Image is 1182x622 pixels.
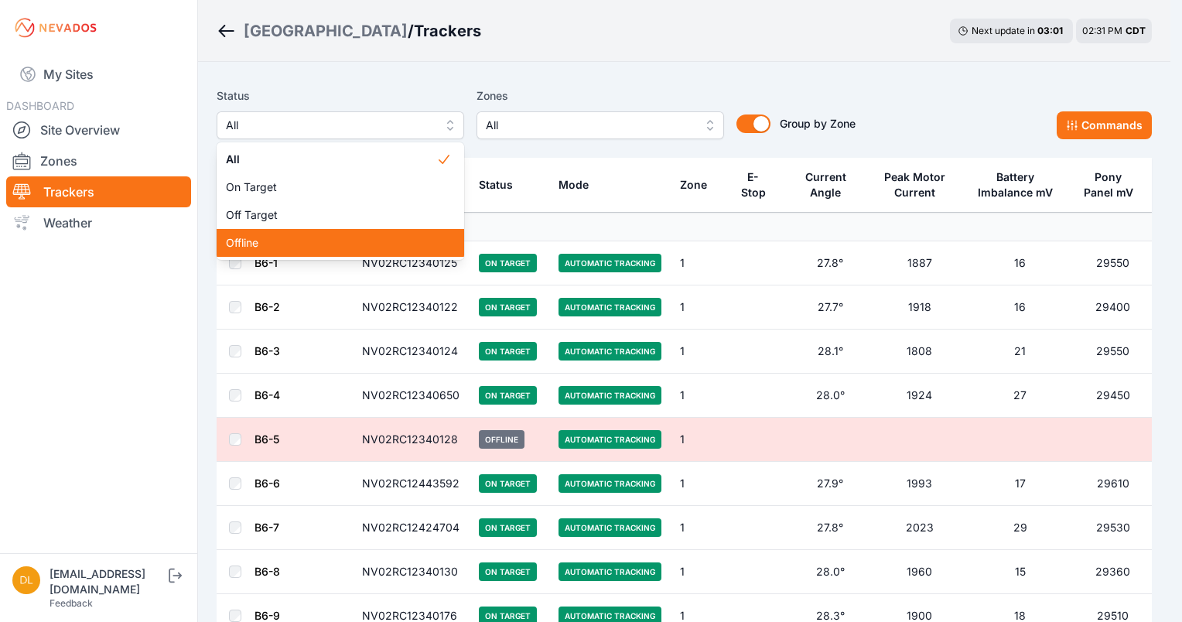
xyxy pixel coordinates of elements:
[217,142,464,260] div: All
[226,207,436,223] span: Off Target
[226,116,433,135] span: All
[226,235,436,251] span: Offline
[226,152,436,167] span: All
[226,179,436,195] span: On Target
[217,111,464,139] button: All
